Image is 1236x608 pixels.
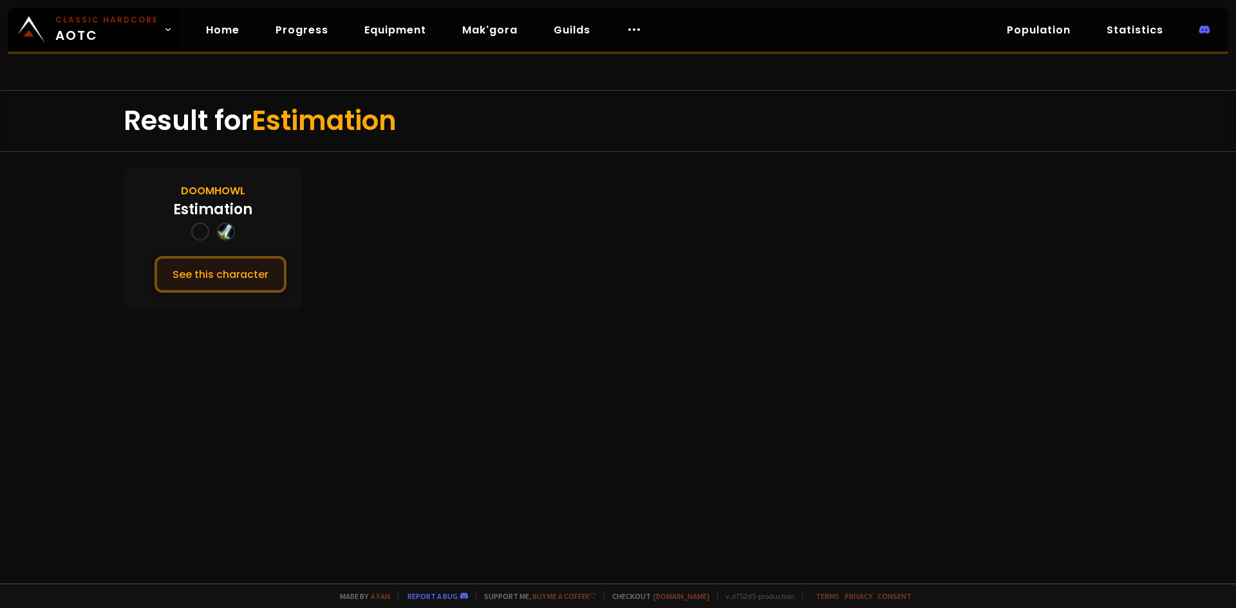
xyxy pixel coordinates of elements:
a: Privacy [845,591,872,601]
a: Terms [816,591,839,601]
a: a fan [371,591,390,601]
div: Doomhowl [181,183,245,199]
div: Result for [124,91,1112,151]
a: Statistics [1096,17,1174,43]
a: Progress [265,17,339,43]
span: Checkout [604,591,709,601]
a: Classic HardcoreAOTC [8,8,180,51]
a: Population [997,17,1081,43]
a: Buy me a coffee [532,591,596,601]
a: Mak'gora [452,17,528,43]
span: AOTC [55,14,158,45]
a: [DOMAIN_NAME] [653,591,709,601]
span: Support me, [476,591,596,601]
span: Estimation [252,102,397,140]
div: Estimation [173,199,252,220]
a: Report a bug [407,591,458,601]
a: Guilds [543,17,601,43]
button: See this character [154,256,286,293]
a: Home [196,17,250,43]
a: Consent [877,591,912,601]
a: Equipment [354,17,436,43]
small: Classic Hardcore [55,14,158,26]
span: v. d752d5 - production [717,591,794,601]
span: Made by [332,591,390,601]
